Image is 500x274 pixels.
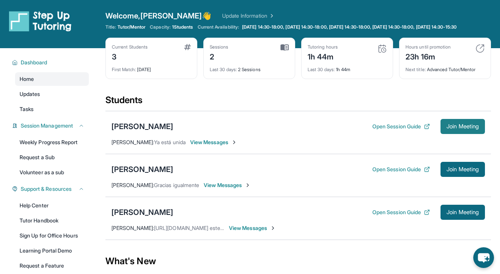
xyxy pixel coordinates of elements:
[280,44,289,51] img: card
[229,224,276,232] span: View Messages
[21,122,73,129] span: Session Management
[15,259,89,272] a: Request a Feature
[198,24,239,30] span: Current Availability:
[372,166,430,173] button: Open Session Guide
[441,119,485,134] button: Join Meeting
[405,50,451,62] div: 23h 16m
[378,44,387,53] img: card
[267,12,275,20] img: Chevron Right
[105,24,116,30] span: Title:
[231,139,237,145] img: Chevron-Right
[15,151,89,164] a: Request a Sub
[441,162,485,177] button: Join Meeting
[190,139,237,146] span: View Messages
[210,50,229,62] div: 2
[111,182,154,188] span: [PERSON_NAME] :
[405,44,451,50] div: Hours until promotion
[111,225,154,231] span: [PERSON_NAME] :
[9,11,72,32] img: logo
[154,225,242,231] span: [URL][DOMAIN_NAME] este es el link
[473,247,494,268] button: chat-button
[18,59,84,66] button: Dashboard
[241,24,458,30] a: [DATE] 14:30-18:00, [DATE] 14:30-18:00, [DATE] 14:30-18:00, [DATE] 14:30-18:00, [DATE] 14:30-15:30
[15,72,89,86] a: Home
[447,124,479,129] span: Join Meeting
[150,24,171,30] span: Capacity:
[111,207,173,218] div: [PERSON_NAME]
[476,44,485,53] img: card
[308,50,338,62] div: 1h 44m
[117,24,145,30] span: Tutor/Mentor
[308,62,387,73] div: 1h 44m
[18,122,84,129] button: Session Management
[210,62,289,73] div: 2 Sessions
[111,121,173,132] div: [PERSON_NAME]
[112,62,191,73] div: [DATE]
[154,139,186,145] span: Ya está unida
[210,67,237,72] span: Last 30 days :
[204,181,251,189] span: View Messages
[15,214,89,227] a: Tutor Handbook
[154,182,199,188] span: Gracias igualmente
[210,44,229,50] div: Sessions
[111,164,173,175] div: [PERSON_NAME]
[308,44,338,50] div: Tutoring hours
[242,24,457,30] span: [DATE] 14:30-18:00, [DATE] 14:30-18:00, [DATE] 14:30-18:00, [DATE] 14:30-18:00, [DATE] 14:30-15:30
[184,44,191,50] img: card
[112,50,148,62] div: 3
[15,87,89,101] a: Updates
[105,94,491,111] div: Students
[18,185,84,193] button: Support & Resources
[105,11,212,21] span: Welcome, [PERSON_NAME] 👋
[111,139,154,145] span: [PERSON_NAME] :
[20,105,34,113] span: Tasks
[15,199,89,212] a: Help Center
[21,59,47,66] span: Dashboard
[15,102,89,116] a: Tasks
[308,67,335,72] span: Last 30 days :
[20,90,40,98] span: Updates
[20,75,34,83] span: Home
[15,244,89,257] a: Learning Portal Demo
[372,123,430,130] button: Open Session Guide
[172,24,193,30] span: 1 Students
[112,44,148,50] div: Current Students
[222,12,275,20] a: Update Information
[15,135,89,149] a: Weekly Progress Report
[112,67,136,72] span: First Match :
[270,225,276,231] img: Chevron-Right
[21,185,72,193] span: Support & Resources
[372,209,430,216] button: Open Session Guide
[447,167,479,172] span: Join Meeting
[15,166,89,179] a: Volunteer as a sub
[245,182,251,188] img: Chevron-Right
[405,62,485,73] div: Advanced Tutor/Mentor
[405,67,426,72] span: Next title :
[441,205,485,220] button: Join Meeting
[447,210,479,215] span: Join Meeting
[15,229,89,242] a: Sign Up for Office Hours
